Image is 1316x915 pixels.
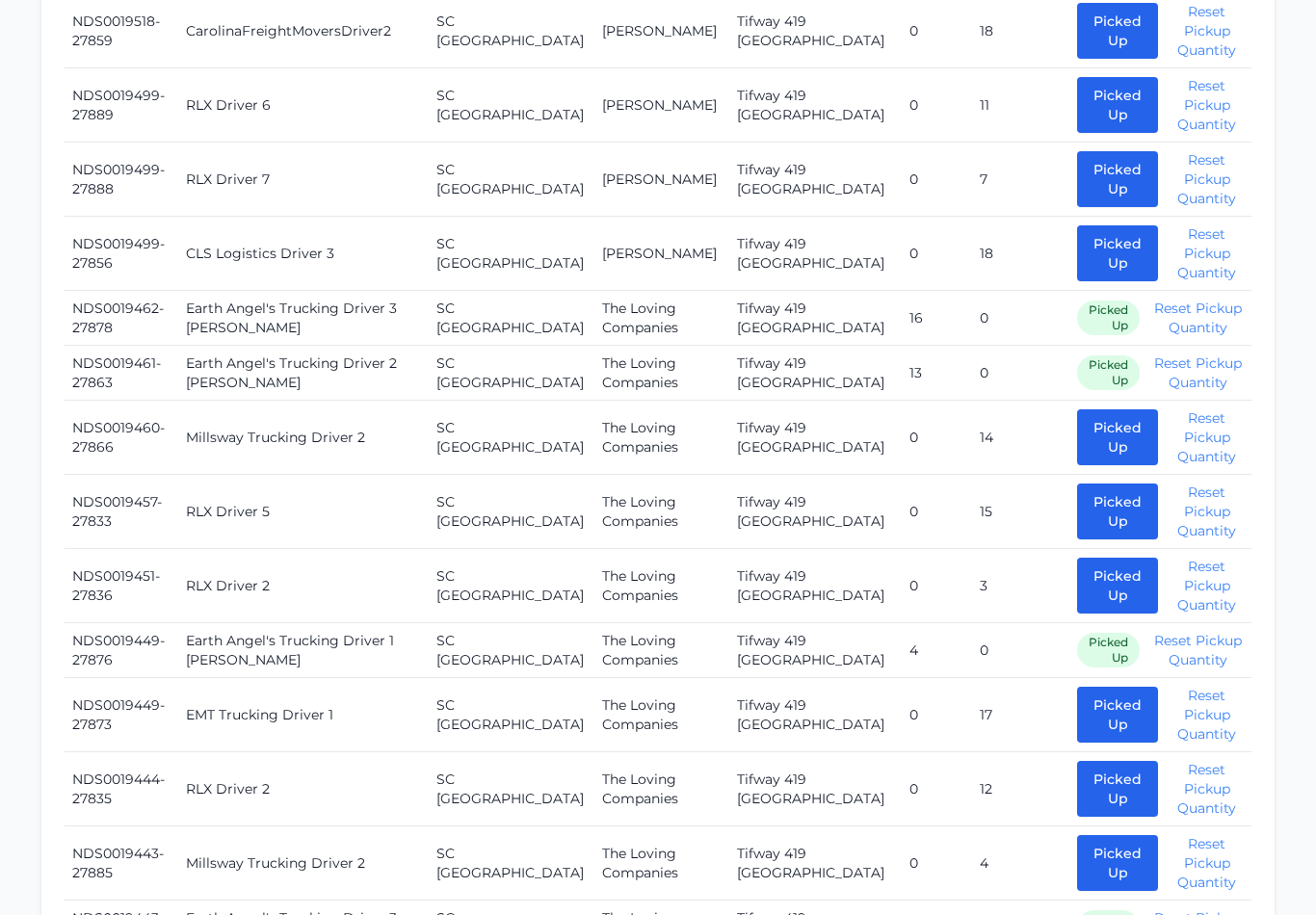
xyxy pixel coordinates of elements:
[972,475,1069,549] td: 15
[1077,558,1158,614] button: Picked Up
[1170,834,1244,892] button: Reset Pickup Quantity
[65,752,178,826] td: NDS0019444-27835
[65,475,178,549] td: NDS0019457-27833
[1077,761,1158,817] button: Picked Up
[902,291,972,346] td: 16
[972,291,1069,346] td: 0
[902,752,972,826] td: 0
[594,68,729,143] td: [PERSON_NAME]
[972,752,1069,826] td: 12
[594,826,729,901] td: The Loving Companies
[902,217,972,291] td: 0
[429,475,594,549] td: SC [GEOGRAPHIC_DATA]
[594,291,729,346] td: The Loving Companies
[1077,301,1140,335] span: Picked Up
[65,623,178,678] td: NDS0019449-27876
[594,346,729,401] td: The Loving Companies
[429,291,594,346] td: SC [GEOGRAPHIC_DATA]
[972,623,1069,678] td: 0
[429,401,594,475] td: SC [GEOGRAPHIC_DATA]
[594,678,729,752] td: The Loving Companies
[972,678,1069,752] td: 17
[1077,687,1158,743] button: Picked Up
[178,752,429,826] td: RLX Driver 2
[729,217,902,291] td: Tifway 419 [GEOGRAPHIC_DATA]
[178,217,429,291] td: CLS Logistics Driver 3
[178,346,429,401] td: Earth Angel's Trucking Driver 2 [PERSON_NAME]
[1077,3,1158,59] button: Picked Up
[1170,408,1244,466] button: Reset Pickup Quantity
[429,678,594,752] td: SC [GEOGRAPHIC_DATA]
[1077,484,1158,539] button: Picked Up
[729,549,902,623] td: Tifway 419 [GEOGRAPHIC_DATA]
[178,826,429,901] td: Millsway Trucking Driver 2
[429,623,594,678] td: SC [GEOGRAPHIC_DATA]
[729,623,902,678] td: Tifway 419 [GEOGRAPHIC_DATA]
[1170,150,1244,208] button: Reset Pickup Quantity
[1151,631,1244,669] button: Reset Pickup Quantity
[902,623,972,678] td: 4
[65,346,178,401] td: NDS0019461-27863
[972,346,1069,401] td: 0
[429,549,594,623] td: SC [GEOGRAPHIC_DATA]
[972,217,1069,291] td: 18
[729,475,902,549] td: Tifway 419 [GEOGRAPHIC_DATA]
[1170,760,1244,818] button: Reset Pickup Quantity
[429,217,594,291] td: SC [GEOGRAPHIC_DATA]
[729,826,902,901] td: Tifway 419 [GEOGRAPHIC_DATA]
[178,475,429,549] td: RLX Driver 5
[729,678,902,752] td: Tifway 419 [GEOGRAPHIC_DATA]
[1170,557,1244,614] button: Reset Pickup Quantity
[1077,835,1158,891] button: Picked Up
[594,401,729,475] td: The Loving Companies
[902,68,972,143] td: 0
[178,623,429,678] td: Earth Angel's Trucking Driver 1 [PERSON_NAME]
[972,401,1069,475] td: 14
[65,826,178,901] td: NDS0019443-27885
[594,143,729,217] td: [PERSON_NAME]
[65,217,178,291] td: NDS0019499-27856
[429,752,594,826] td: SC [GEOGRAPHIC_DATA]
[1077,633,1140,667] span: Picked Up
[972,143,1069,217] td: 7
[902,346,972,401] td: 13
[1077,355,1140,390] span: Picked Up
[429,826,594,901] td: SC [GEOGRAPHIC_DATA]
[594,752,729,826] td: The Loving Companies
[178,291,429,346] td: Earth Angel's Trucking Driver 3 [PERSON_NAME]
[1170,2,1244,60] button: Reset Pickup Quantity
[1077,225,1158,281] button: Picked Up
[178,678,429,752] td: EMT Trucking Driver 1
[902,475,972,549] td: 0
[972,549,1069,623] td: 3
[729,346,902,401] td: Tifway 419 [GEOGRAPHIC_DATA]
[902,826,972,901] td: 0
[65,549,178,623] td: NDS0019451-27836
[65,68,178,143] td: NDS0019499-27889
[972,68,1069,143] td: 11
[429,346,594,401] td: SC [GEOGRAPHIC_DATA]
[972,826,1069,901] td: 4
[594,475,729,549] td: The Loving Companies
[902,549,972,623] td: 0
[902,401,972,475] td: 0
[729,68,902,143] td: Tifway 419 [GEOGRAPHIC_DATA]
[1170,686,1244,744] button: Reset Pickup Quantity
[729,143,902,217] td: Tifway 419 [GEOGRAPHIC_DATA]
[1077,151,1158,207] button: Picked Up
[65,401,178,475] td: NDS0019460-27866
[178,143,429,217] td: RLX Driver 7
[1077,409,1158,465] button: Picked Up
[1151,353,1244,392] button: Reset Pickup Quantity
[429,143,594,217] td: SC [GEOGRAPHIC_DATA]
[594,549,729,623] td: The Loving Companies
[594,623,729,678] td: The Loving Companies
[594,217,729,291] td: [PERSON_NAME]
[65,291,178,346] td: NDS0019462-27878
[902,143,972,217] td: 0
[178,401,429,475] td: Millsway Trucking Driver 2
[178,549,429,623] td: RLX Driver 2
[1170,76,1244,134] button: Reset Pickup Quantity
[1151,299,1244,337] button: Reset Pickup Quantity
[65,143,178,217] td: NDS0019499-27888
